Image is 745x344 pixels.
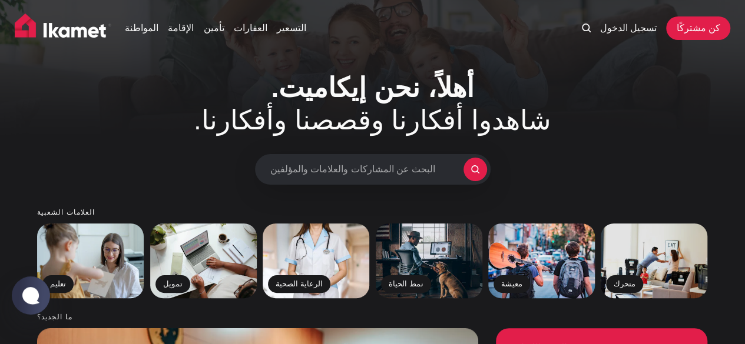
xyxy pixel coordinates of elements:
[163,279,183,288] font: تمويل
[234,23,267,33] font: العقارات
[234,21,267,35] a: العقارات
[150,223,257,298] a: تمويل
[488,223,595,298] a: معيشة
[277,21,306,35] a: التسعير
[389,279,423,288] font: نمط الحياة
[263,223,369,298] a: الرعاية الصحية
[194,105,551,135] font: شاهدوا أفكارنا وقصصنا وأفكارنا.
[168,23,194,33] font: الإقامة
[277,23,306,33] font: التسعير
[501,279,522,288] font: معيشة
[600,23,656,33] font: تسجيل الدخول
[125,23,158,33] font: المواطنة
[376,223,482,298] a: نمط الحياة
[600,21,656,35] a: تسجيل الدخول
[676,23,720,33] font: كن مشتركًا
[15,14,111,43] img: منزل إيكاميت
[37,208,94,216] font: العلامات الشعبية
[37,313,72,321] font: ما الجديد؟
[203,23,224,33] font: تأمين
[601,223,707,298] a: متحرك
[614,279,635,288] font: متحرك
[50,279,66,288] font: تعليم
[203,21,224,35] a: تأمين
[125,21,158,35] a: المواطنة
[37,223,144,298] a: تعليم
[270,164,436,174] font: البحث عن المشاركات والعلامات والمؤلفين
[666,16,730,40] a: كن مشتركًا
[271,72,474,103] font: أهلاً، نحن إيكاميت.
[168,21,194,35] a: الإقامة
[276,279,323,288] font: الرعاية الصحية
